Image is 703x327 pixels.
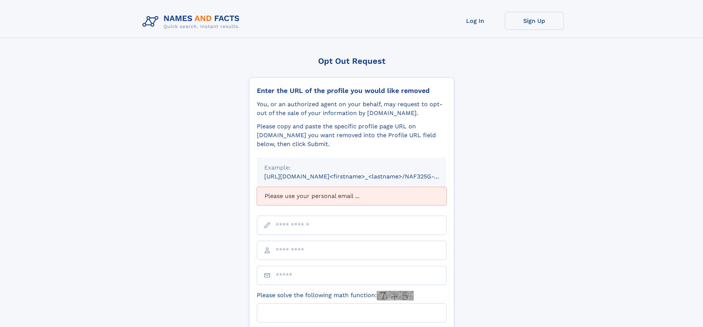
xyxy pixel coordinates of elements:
div: Please use your personal email ... [257,187,447,205]
label: Please solve the following math function: [257,291,414,300]
div: Enter the URL of the profile you would like removed [257,87,447,95]
a: Log In [446,12,505,30]
div: Please copy and paste the specific profile page URL on [DOMAIN_NAME] you want removed into the Pr... [257,122,447,149]
img: Logo Names and Facts [139,12,246,32]
small: [URL][DOMAIN_NAME]<firstname>_<lastname>/NAF325G-xxxxxxxx [264,173,461,180]
div: You, or an authorized agent on your behalf, may request to opt-out of the sale of your informatio... [257,100,447,118]
div: Example: [264,163,439,172]
div: Opt Out Request [249,56,454,66]
a: Sign Up [505,12,564,30]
